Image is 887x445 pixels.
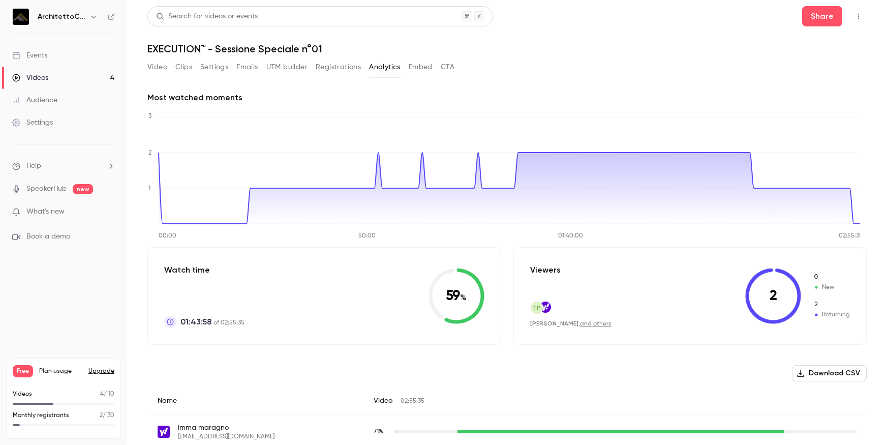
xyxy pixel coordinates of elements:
[164,264,244,276] p: Watch time
[802,6,842,26] button: Share
[850,8,867,24] button: Top Bar Actions
[13,365,33,377] span: Free
[266,59,308,75] button: UTM builder
[401,398,424,404] span: 02:55:35
[374,427,390,436] span: Replay watch time
[100,412,103,419] span: 2
[12,117,53,128] div: Settings
[26,161,41,171] span: Help
[533,303,541,312] span: TP
[180,316,211,328] span: 01:43:58
[26,184,67,194] a: SpeakerHub
[148,186,150,192] tspan: 1
[316,59,361,75] button: Registrations
[39,367,82,375] span: Plan usage
[13,9,29,25] img: ArchitettoClub
[147,92,242,104] h2: Most watched moments
[12,95,57,105] div: Audience
[369,59,401,75] button: Analytics
[159,233,176,239] tspan: 00:00
[178,433,274,441] span: [EMAIL_ADDRESS][DOMAIN_NAME]
[100,390,114,399] p: / 10
[558,233,583,239] tspan: 01:40:00
[178,423,274,433] span: imma maragno
[147,59,167,75] button: Video
[409,59,433,75] button: Embed
[88,367,114,375] button: Upgrade
[100,391,104,397] span: 4
[148,113,151,120] tspan: 3
[792,365,867,381] button: Download CSV
[26,206,65,217] span: What's new
[236,59,258,75] button: Emails
[158,426,170,438] img: yahoo.it
[530,264,561,276] p: Viewers
[839,233,863,239] tspan: 02:55:35
[813,273,850,282] span: New
[358,233,376,239] tspan: 50:00
[13,411,69,420] p: Monthly registrants
[26,231,70,242] span: Book a demo
[180,316,244,328] p: of 02:55:35
[813,310,850,319] span: Returning
[374,429,383,435] span: 71 %
[13,390,32,399] p: Videos
[200,59,228,75] button: Settings
[175,59,192,75] button: Clips
[147,43,867,55] h1: EXECUTION™ - Sessione Speciale n°01
[540,302,551,313] img: yahoo.it
[100,411,114,420] p: / 30
[12,50,47,61] div: Events
[363,388,867,414] div: Video
[813,300,850,309] span: Returning
[12,161,115,171] li: help-dropdown-opener
[12,73,48,83] div: Videos
[530,320,578,327] span: [PERSON_NAME]
[156,11,258,22] div: Search for videos or events
[73,184,93,194] span: new
[813,283,850,292] span: New
[38,12,85,22] h6: ArchitettoClub
[147,388,363,414] div: Name
[148,150,151,156] tspan: 2
[580,321,611,327] a: and others
[103,207,115,217] iframe: Noticeable Trigger
[530,319,611,328] div: ,
[441,59,454,75] button: CTA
